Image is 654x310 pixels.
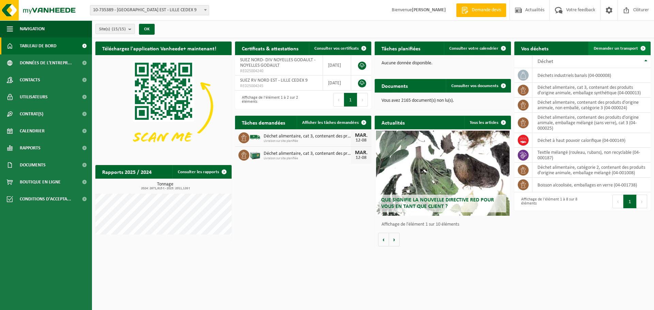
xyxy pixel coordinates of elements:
div: MAR. [354,150,368,156]
a: Demande devis [456,3,506,17]
td: [DATE] [323,55,351,76]
div: Affichage de l'élément 1 à 2 sur 2 éléments [238,92,300,107]
h2: Documents [375,79,415,92]
button: Vorige [378,233,389,246]
td: textile mélangé (rouleau, rubans), non recyclable (04-000187) [532,148,651,163]
button: Site(s)(15/15) [95,24,135,34]
span: Demander un transport [594,46,638,51]
a: Demander un transport [588,42,650,55]
a: Consulter vos certificats [309,42,371,55]
p: Vous avez 2165 document(s) non lu(s). [381,98,504,103]
span: Navigation [20,20,45,37]
button: Previous [612,195,623,208]
h2: Actualités [375,116,411,129]
img: Download de VHEPlus App [95,55,232,157]
h2: Vos déchets [514,42,555,55]
span: 2024: 2671,615 t - 2025: 2011,126 t [99,187,232,190]
div: 12-08 [354,156,368,160]
button: Next [637,195,647,208]
span: RED25004240 [240,68,317,74]
td: déchet alimentaire, contenant des produits d'origine animale, non emballé, catégorie 3 (04-000024) [532,98,651,113]
span: Consulter vos certificats [314,46,359,51]
span: Utilisateurs [20,88,48,105]
span: Documents [20,157,46,174]
span: Contacts [20,71,40,88]
h2: Rapports 2025 / 2024 [95,165,158,178]
button: 1 [344,93,357,107]
button: 1 [623,195,637,208]
count: (15/15) [112,27,126,31]
td: déchet alimentaire, contenant des produits d'origine animale, emballage mélangé (sans verre), cat... [532,113,651,133]
span: Site(s) [99,24,126,34]
td: déchet à haut pouvoir calorifique (04-000149) [532,133,651,148]
button: Previous [333,93,344,107]
span: Consulter vos documents [451,84,498,88]
a: Tous les articles [464,116,510,129]
div: 12-08 [354,138,368,143]
span: Tableau de bord [20,37,57,54]
a: Afficher les tâches demandées [297,116,371,129]
span: Consulter votre calendrier [449,46,498,51]
a: Consulter votre calendrier [444,42,510,55]
span: Contrat(s) [20,105,43,123]
img: BL-SO-LV [249,131,261,143]
span: 10-735389 - SUEZ RV NORD EST - LILLE CEDEX 9 [90,5,209,15]
span: Déchet [538,59,553,64]
span: SUEZ NORD- DIV NOYELLES GODAULT - NOYELLES GODAULT [240,58,315,68]
h3: Tonnage [99,182,232,190]
button: Next [357,93,368,107]
td: déchets industriels banals (04-000008) [532,68,651,83]
span: Données de l'entrepr... [20,54,72,71]
a: Consulter les rapports [172,165,231,179]
td: déchet alimentaire, catégorie 2, contenant des produits d'origine animale, emballage mélangé (04-... [532,163,651,178]
h2: Tâches demandées [235,116,292,129]
span: Déchet alimentaire, cat 3, contenant des produits d'origine animale, emballage s... [264,134,351,139]
p: Aucune donnée disponible. [381,61,504,66]
span: Afficher les tâches demandées [302,120,359,125]
strong: [PERSON_NAME] [412,7,446,13]
span: Demande devis [470,7,503,14]
button: OK [139,24,155,35]
img: PB-LB-0680-HPE-GN-01 [249,149,261,160]
span: Conditions d'accepta... [20,191,71,208]
span: Livraison sur site planifiée [264,139,351,143]
span: SUEZ RV NORD EST - LILLE CEDEX 9 [240,78,308,83]
div: Affichage de l'élément 1 à 8 sur 8 éléments [518,194,579,209]
span: Que signifie la nouvelle directive RED pour vous en tant que client ? [381,197,494,209]
h2: Certificats & attestations [235,42,305,55]
span: Déchet alimentaire, cat 3, contenant des produits d'origine animale, emballage s... [264,151,351,157]
a: Consulter vos documents [446,79,510,93]
a: Que signifie la nouvelle directive RED pour vous en tant que client ? [376,131,510,216]
td: boisson alcoolisée, emballages en verre (04-001738) [532,178,651,192]
td: [DATE] [323,76,351,91]
p: Affichage de l'élément 1 sur 10 éléments [381,222,508,227]
span: Rapports [20,140,41,157]
button: Volgende [389,233,400,246]
h2: Tâches planifiées [375,42,427,55]
span: Livraison sur site planifiée [264,157,351,161]
div: MAR. [354,133,368,138]
td: déchet alimentaire, cat 3, contenant des produits d'origine animale, emballage synthétique (04-00... [532,83,651,98]
span: Calendrier [20,123,45,140]
span: RED25004245 [240,83,317,89]
h2: Téléchargez l'application Vanheede+ maintenant! [95,42,223,55]
span: Boutique en ligne [20,174,61,191]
